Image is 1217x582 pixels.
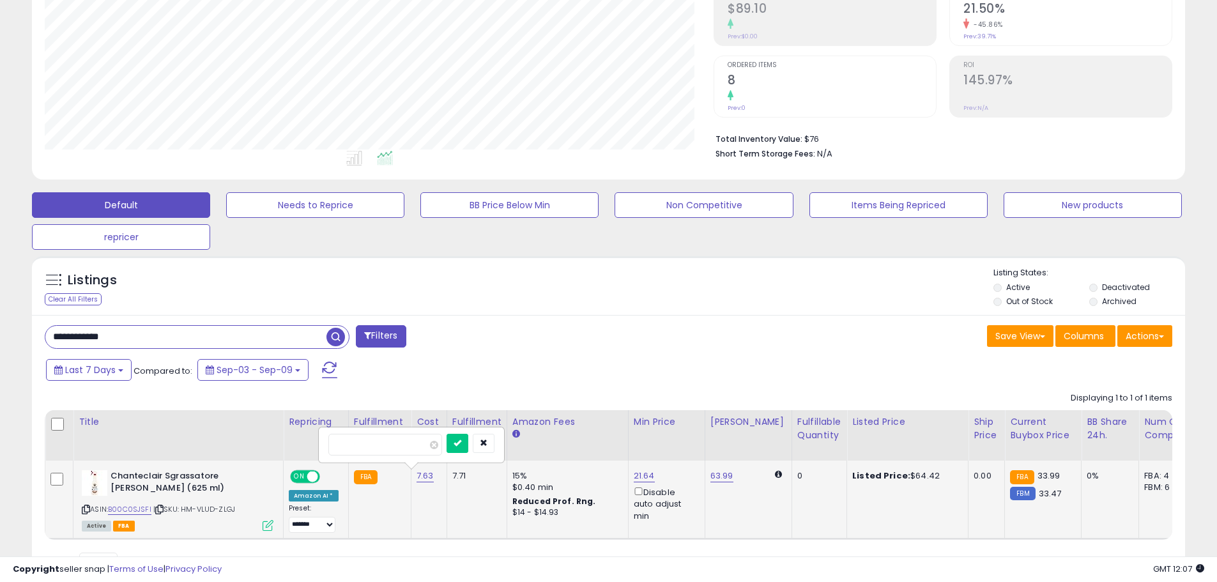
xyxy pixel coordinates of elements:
[728,73,936,90] h2: 8
[817,148,832,160] span: N/A
[108,504,151,515] a: B00C0SJSFI
[809,192,988,218] button: Items Being Repriced
[716,134,802,144] b: Total Inventory Value:
[1144,470,1186,482] div: FBA: 4
[716,148,815,159] b: Short Term Storage Fees:
[963,104,988,112] small: Prev: N/A
[153,504,235,514] span: | SKU: HM-VLUD-ZLGJ
[46,359,132,381] button: Last 7 Days
[217,364,293,376] span: Sep-03 - Sep-09
[963,1,1172,19] h2: 21.50%
[452,470,497,482] div: 7.71
[111,470,266,497] b: Chanteclair Sgrassatore [PERSON_NAME] (625 ml)
[113,521,135,532] span: FBA
[852,470,958,482] div: $64.42
[420,192,599,218] button: BB Price Below Min
[226,192,404,218] button: Needs to Reprice
[728,1,936,19] h2: $89.10
[82,521,111,532] span: All listings currently available for purchase on Amazon
[1039,487,1062,500] span: 33.47
[716,130,1163,146] li: $76
[974,415,999,442] div: Ship Price
[1144,415,1191,442] div: Num of Comp.
[615,192,793,218] button: Non Competitive
[1064,330,1104,342] span: Columns
[634,470,655,482] a: 21.64
[852,415,963,429] div: Listed Price
[728,62,936,69] span: Ordered Items
[68,272,117,289] h5: Listings
[1102,282,1150,293] label: Deactivated
[710,470,733,482] a: 63.99
[512,482,618,493] div: $0.40 min
[1006,282,1030,293] label: Active
[969,20,1003,29] small: -45.86%
[354,415,406,429] div: Fulfillment
[32,192,210,218] button: Default
[65,364,116,376] span: Last 7 Days
[1117,325,1172,347] button: Actions
[45,293,102,305] div: Clear All Filters
[318,471,339,482] span: OFF
[512,507,618,518] div: $14 - $14.93
[797,415,841,442] div: Fulfillable Quantity
[963,62,1172,69] span: ROI
[82,470,273,530] div: ASIN:
[1055,325,1115,347] button: Columns
[32,224,210,250] button: repricer
[165,563,222,575] a: Privacy Policy
[79,415,278,429] div: Title
[134,365,192,377] span: Compared to:
[1010,415,1076,442] div: Current Buybox Price
[13,563,59,575] strong: Copyright
[512,496,596,507] b: Reduced Prof. Rng.
[289,504,339,533] div: Preset:
[974,470,995,482] div: 0.00
[417,415,441,429] div: Cost
[291,471,307,482] span: ON
[1071,392,1172,404] div: Displaying 1 to 1 of 1 items
[1004,192,1182,218] button: New products
[852,470,910,482] b: Listed Price:
[109,563,164,575] a: Terms of Use
[452,415,501,442] div: Fulfillment Cost
[289,490,339,502] div: Amazon AI *
[512,470,618,482] div: 15%
[82,470,107,496] img: 41QXw46FeVL._SL40_.jpg
[417,470,434,482] a: 7.63
[1010,470,1034,484] small: FBA
[512,415,623,429] div: Amazon Fees
[512,429,520,440] small: Amazon Fees.
[1153,563,1204,575] span: 2025-09-17 12:07 GMT
[728,104,746,112] small: Prev: 0
[963,33,996,40] small: Prev: 39.71%
[634,415,700,429] div: Min Price
[1010,487,1035,500] small: FBM
[963,73,1172,90] h2: 145.97%
[1087,470,1129,482] div: 0%
[1102,296,1137,307] label: Archived
[634,485,695,522] div: Disable auto adjust min
[356,325,406,348] button: Filters
[354,470,378,484] small: FBA
[1006,296,1053,307] label: Out of Stock
[987,325,1053,347] button: Save View
[1087,415,1133,442] div: BB Share 24h.
[13,563,222,576] div: seller snap | |
[728,33,758,40] small: Prev: $0.00
[797,470,837,482] div: 0
[993,267,1185,279] p: Listing States:
[289,415,343,429] div: Repricing
[197,359,309,381] button: Sep-03 - Sep-09
[1037,470,1060,482] span: 33.99
[710,415,786,429] div: [PERSON_NAME]
[1144,482,1186,493] div: FBM: 6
